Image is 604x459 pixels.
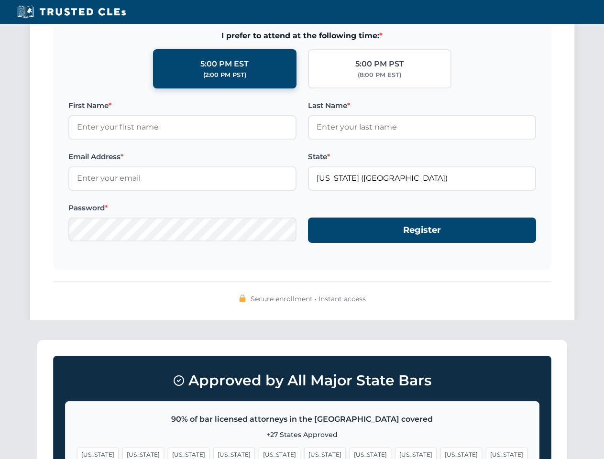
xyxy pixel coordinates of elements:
[239,295,246,302] img: 🔒
[308,115,536,139] input: Enter your last name
[68,202,297,214] label: Password
[203,70,246,80] div: (2:00 PM PST)
[77,429,527,440] p: +27 States Approved
[251,294,366,304] span: Secure enrollment • Instant access
[308,100,536,111] label: Last Name
[200,58,249,70] div: 5:00 PM EST
[14,5,129,19] img: Trusted CLEs
[68,115,297,139] input: Enter your first name
[308,166,536,190] input: Florida (FL)
[68,151,297,163] label: Email Address
[77,413,527,426] p: 90% of bar licensed attorneys in the [GEOGRAPHIC_DATA] covered
[308,218,536,243] button: Register
[355,58,404,70] div: 5:00 PM PST
[65,368,539,393] h3: Approved by All Major State Bars
[308,151,536,163] label: State
[68,100,297,111] label: First Name
[68,30,536,42] span: I prefer to attend at the following time:
[358,70,401,80] div: (8:00 PM EST)
[68,166,297,190] input: Enter your email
